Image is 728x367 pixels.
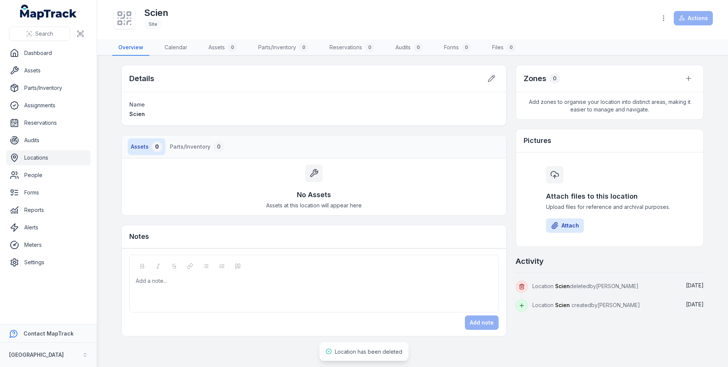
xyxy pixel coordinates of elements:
[129,231,149,242] h3: Notes
[516,256,544,267] h2: Activity
[6,115,91,130] a: Reservations
[686,301,704,307] span: [DATE]
[6,168,91,183] a: People
[6,63,91,78] a: Assets
[6,237,91,253] a: Meters
[686,282,704,289] span: [DATE]
[20,5,77,20] a: MapTrack
[335,348,402,355] span: Location has been deleted
[158,40,193,56] a: Calendar
[507,43,516,52] div: 0
[6,80,91,96] a: Parts/Inventory
[6,98,91,113] a: Assignments
[213,141,224,152] div: 0
[414,43,423,52] div: 0
[167,138,227,155] button: Parts/Inventory0
[128,138,165,155] button: Assets0
[144,7,168,19] h1: Scien
[6,133,91,148] a: Audits
[129,73,154,84] h2: Details
[555,302,570,308] span: Scien
[24,330,74,337] strong: Contact MapTrack
[112,40,149,56] a: Overview
[532,302,640,308] span: Location created by [PERSON_NAME]
[266,202,362,209] span: Assets at this location will appear here
[323,40,380,56] a: Reservations0
[297,190,331,200] h3: No Assets
[6,150,91,165] a: Locations
[486,40,522,56] a: Files0
[228,43,237,52] div: 0
[546,191,673,202] h3: Attach files to this location
[9,351,64,358] strong: [GEOGRAPHIC_DATA]
[9,27,70,41] button: Search
[686,282,704,289] time: 15/10/2025, 1:17:57 pm
[365,43,374,52] div: 0
[299,43,308,52] div: 0
[252,40,314,56] a: Parts/Inventory0
[129,101,145,108] span: Name
[144,19,162,30] div: Site
[6,185,91,200] a: Forms
[524,73,546,84] h2: Zones
[6,202,91,218] a: Reports
[462,43,471,52] div: 0
[516,92,703,119] span: Add zones to organise your location into distinct areas, making it easier to manage and navigate.
[152,141,162,152] div: 0
[202,40,243,56] a: Assets0
[129,111,145,117] span: Scien
[546,203,673,211] span: Upload files for reference and archival purposes.
[532,283,639,289] span: Location deleted by [PERSON_NAME]
[6,255,91,270] a: Settings
[686,301,704,307] time: 15/10/2025, 1:17:45 pm
[6,45,91,61] a: Dashboard
[555,283,570,289] span: Scien
[546,218,584,233] button: Attach
[6,220,91,235] a: Alerts
[549,73,560,84] div: 0
[35,30,53,38] span: Search
[438,40,477,56] a: Forms0
[389,40,429,56] a: Audits0
[524,135,551,146] h3: Pictures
